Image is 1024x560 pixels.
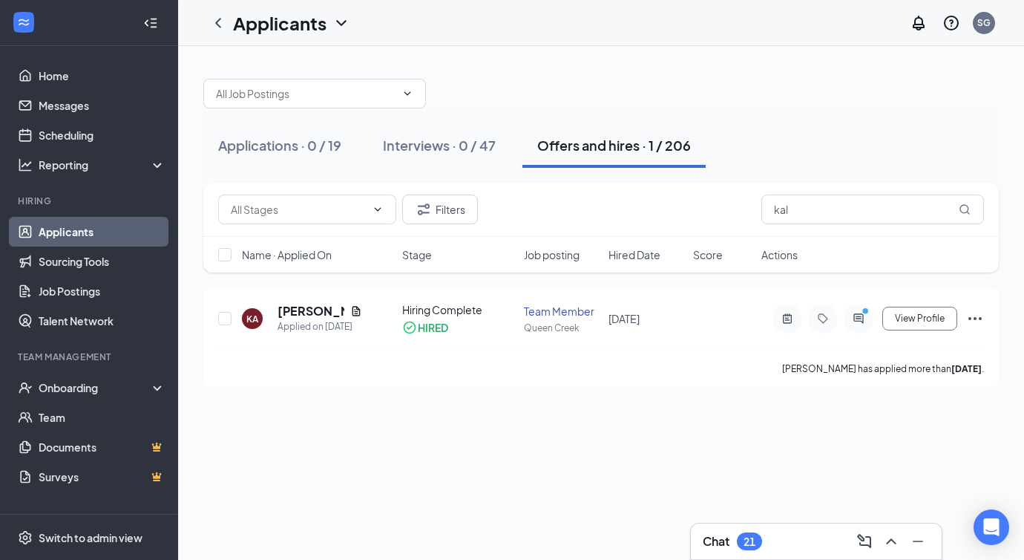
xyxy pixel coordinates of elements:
[39,120,165,150] a: Scheduling
[402,320,417,335] svg: CheckmarkCircle
[418,320,448,335] div: HIRED
[18,380,33,395] svg: UserCheck
[942,14,960,32] svg: QuestionInfo
[39,276,165,306] a: Job Postings
[39,306,165,336] a: Talent Network
[278,319,362,334] div: Applied on [DATE]
[608,247,660,262] span: Hired Date
[16,15,31,30] svg: WorkstreamLogo
[782,362,984,375] p: [PERSON_NAME] has applied more than .
[39,432,165,462] a: DocumentsCrown
[761,247,798,262] span: Actions
[856,533,873,550] svg: ComposeMessage
[18,157,33,172] svg: Analysis
[909,533,927,550] svg: Minimize
[39,157,166,172] div: Reporting
[39,247,165,276] a: Sourcing Tools
[853,530,876,553] button: ComposeMessage
[216,85,396,102] input: All Job Postings
[246,313,258,325] div: KA
[966,310,984,328] svg: Ellipses
[332,14,350,32] svg: ChevronDown
[39,530,142,545] div: Switch to admin view
[778,313,796,325] svg: ActiveNote
[143,16,158,30] svg: Collapse
[18,351,163,363] div: Team Management
[402,302,516,317] div: Hiring Complete
[18,530,33,545] svg: Settings
[761,195,984,224] input: Search in offers and hires
[524,247,580,262] span: Job posting
[209,14,227,32] svg: ChevronLeft
[895,313,945,324] span: View Profile
[524,322,600,334] div: Queen Creek
[608,312,640,325] span: [DATE]
[415,201,433,218] svg: Filter
[859,307,876,319] svg: PrimaryDot
[693,247,723,262] span: Score
[39,403,165,432] a: Team
[882,533,900,550] svg: ChevronUp
[233,10,326,36] h1: Applicants
[951,363,982,374] b: [DATE]
[959,204,971,215] svg: MagnifyingGlass
[537,136,691,154] div: Offers and hires · 1 / 206
[39,91,165,120] a: Messages
[39,217,165,247] a: Applicants
[39,61,165,91] a: Home
[974,509,1009,545] div: Open Intercom Messenger
[402,247,432,262] span: Stage
[383,136,496,154] div: Interviews · 0 / 47
[372,204,384,215] svg: ChevronDown
[910,14,928,32] svg: Notifications
[401,88,413,100] svg: ChevronDown
[850,313,867,325] svg: ActiveChat
[906,530,930,553] button: Minimize
[814,313,832,325] svg: Tag
[350,305,362,317] svg: Document
[231,201,366,218] input: All Stages
[39,462,165,492] a: SurveysCrown
[39,380,153,395] div: Onboarding
[218,136,341,154] div: Applications · 0 / 19
[524,304,600,319] div: Team Member
[703,533,729,550] h3: Chat
[977,16,991,29] div: SG
[744,535,755,548] div: 21
[882,307,957,331] button: View Profile
[278,303,344,319] h5: [PERSON_NAME]
[242,247,332,262] span: Name · Applied On
[18,195,163,207] div: Hiring
[402,195,478,224] button: Filter Filters
[879,530,903,553] button: ChevronUp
